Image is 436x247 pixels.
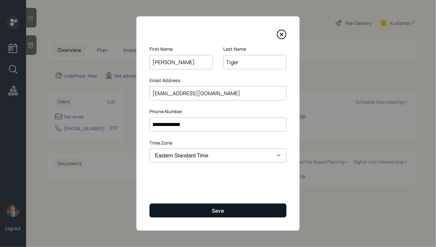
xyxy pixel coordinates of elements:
[149,77,287,84] label: Email Address
[149,46,213,52] label: First Name
[223,46,287,52] label: Last Name
[149,108,287,115] label: Phone Number
[149,203,287,218] button: Save
[212,207,224,214] div: Save
[149,140,287,146] label: Time Zone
